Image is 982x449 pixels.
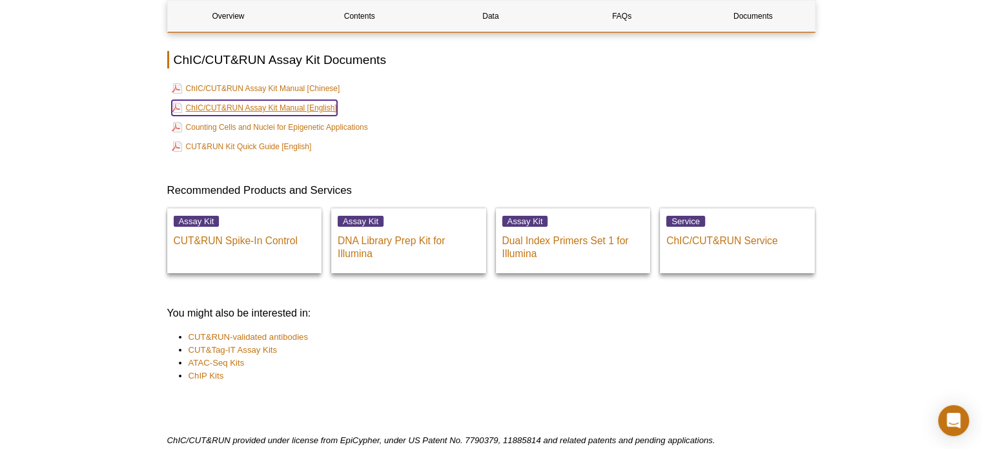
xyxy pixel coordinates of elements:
[502,228,644,260] p: Dual Index Primers Set 1 for Illumina
[167,208,322,273] a: Assay Kit CUT&RUN Spike-In Control
[167,435,715,445] em: ChIC/CUT&RUN provided under license from EpiCypher, under US Patent No. 7790379, 11885814 and rel...
[331,208,486,273] a: Assay Kit DNA Library Prep Kit for Illumina
[167,306,815,321] h3: You might also be interested in:
[189,357,245,370] a: ATAC-Seq Kits
[168,1,289,32] a: Overview
[172,81,340,96] a: ChIC/CUT&RUN Assay Kit Manual [Chinese]
[189,331,308,344] a: CUT&RUN-validated antibodies
[502,216,548,227] span: Assay Kit
[174,216,220,227] span: Assay Kit
[167,183,815,198] h3: Recommended Products and Services
[167,51,815,68] h2: ChIC/CUT&RUN Assay Kit Documents
[692,1,813,32] a: Documents
[172,139,312,154] a: CUT&RUN Kit Quick Guide [English]
[666,216,705,227] span: Service
[938,405,969,436] div: Open Intercom Messenger
[172,120,368,135] a: Counting Cells and Nuclei for Epigenetic Applications
[561,1,682,32] a: FAQs
[666,228,808,247] p: ChIC/CUT&RUN Service
[189,344,278,357] a: CUT&Tag-IT Assay Kits
[172,100,337,116] a: ChIC/CUT&RUN Assay Kit Manual [English]
[660,208,815,273] a: Service ChIC/CUT&RUN Service
[496,208,651,273] a: Assay Kit Dual Index Primers Set 1 for Illumina
[430,1,551,32] a: Data
[299,1,420,32] a: Contents
[174,228,316,247] p: CUT&RUN Spike-In Control
[189,370,224,382] a: ChIP Kits
[338,228,480,260] p: DNA Library Prep Kit for Illumina
[338,216,384,227] span: Assay Kit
